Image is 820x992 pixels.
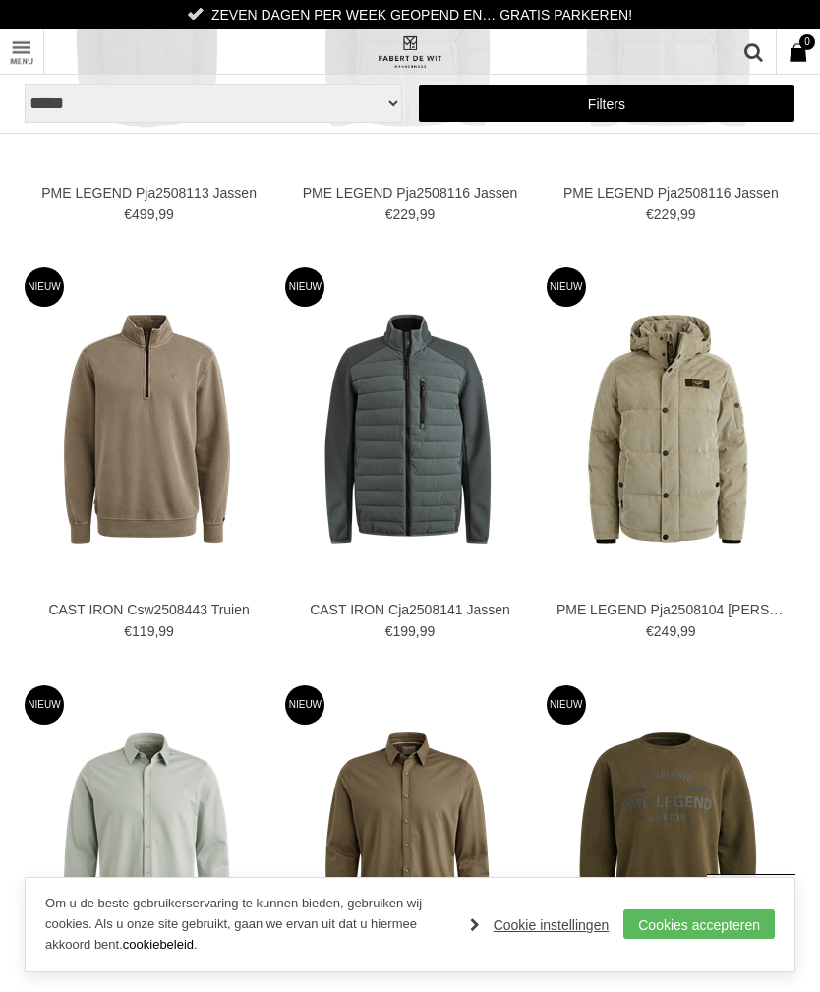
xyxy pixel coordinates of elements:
[799,34,815,50] span: 0
[420,206,436,222] span: 99
[654,623,676,639] span: 249
[158,206,174,222] span: 99
[416,623,420,639] span: ,
[376,35,444,69] img: Fabert de Wit
[553,314,784,545] img: PME LEGEND Pja2508104 Jassen
[676,623,680,639] span: ,
[556,601,786,618] a: PME LEGEND Pja2508104 [PERSON_NAME]
[154,206,158,222] span: ,
[646,623,654,639] span: €
[124,206,132,222] span: €
[654,206,676,222] span: 229
[45,894,450,955] p: Om u de beste gebruikerservaring te kunnen bieden, gebruiken wij cookies. Als u onze site gebruik...
[217,29,603,74] a: Fabert de Wit
[385,206,393,222] span: €
[676,206,680,222] span: ,
[707,874,795,963] a: Terug naar boven
[124,623,132,639] span: €
[385,623,393,639] span: €
[392,206,415,222] span: 229
[292,731,523,963] img: CAST IRON Csi2508200 Overhemden
[296,601,525,618] a: CAST IRON Cja2508141 Jassen
[680,623,696,639] span: 99
[154,623,158,639] span: ,
[680,206,696,222] span: 99
[132,206,154,222] span: 499
[470,910,610,940] a: Cookie instellingen
[416,206,420,222] span: ,
[623,909,775,939] a: Cookies accepteren
[646,206,654,222] span: €
[556,184,786,202] a: PME LEGEND Pja2508116 Jassen
[292,314,523,545] img: CAST IRON Cja2508141 Jassen
[34,184,264,202] a: PME LEGEND Pja2508113 Jassen
[123,937,194,952] a: cookiebeleid
[31,731,263,963] img: CAST IRON Csi2508200 Overhemden
[553,731,784,963] img: PME LEGEND Psw2508430 Truien
[296,184,525,202] a: PME LEGEND Pja2508116 Jassen
[34,601,264,618] a: CAST IRON Csw2508443 Truien
[392,623,415,639] span: 199
[158,623,174,639] span: 99
[420,623,436,639] span: 99
[132,623,154,639] span: 119
[31,314,263,545] img: CAST IRON Csw2508443 Truien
